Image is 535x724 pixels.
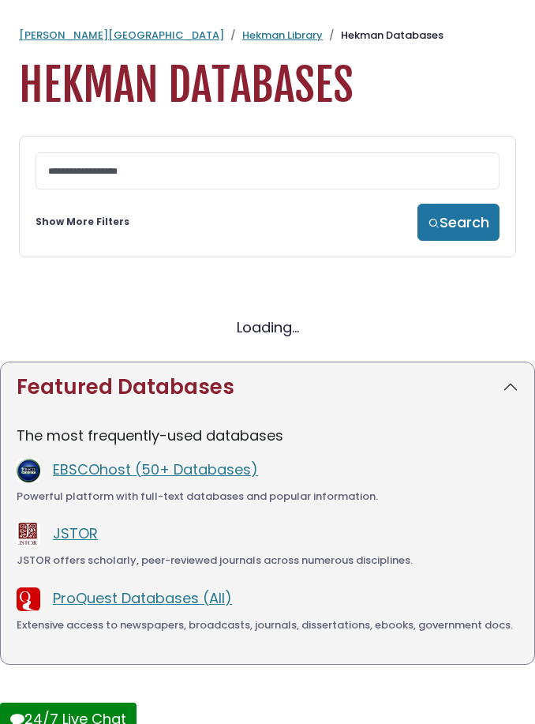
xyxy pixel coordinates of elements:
div: JSTOR offers scholarly, peer-reviewed journals across numerous disciplines. [17,553,518,568]
li: Hekman Databases [323,28,443,43]
a: [PERSON_NAME][GEOGRAPHIC_DATA] [19,28,224,43]
h1: Hekman Databases [19,59,516,112]
a: JSTOR [53,523,98,543]
div: Loading... [19,317,516,338]
a: Show More Filters [36,215,129,229]
div: Powerful platform with full-text databases and popular information. [17,489,518,505]
div: Extensive access to newspapers, broadcasts, journals, dissertations, ebooks, government docs. [17,617,518,633]
a: ProQuest Databases (All) [53,588,232,608]
button: Search [417,204,499,241]
p: The most frequently-used databases [17,425,518,446]
nav: breadcrumb [19,28,516,43]
input: Search database by title or keyword [36,152,499,189]
a: EBSCOhost (50+ Databases) [53,460,258,479]
button: Featured Databases [1,362,534,412]
a: Hekman Library [242,28,323,43]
